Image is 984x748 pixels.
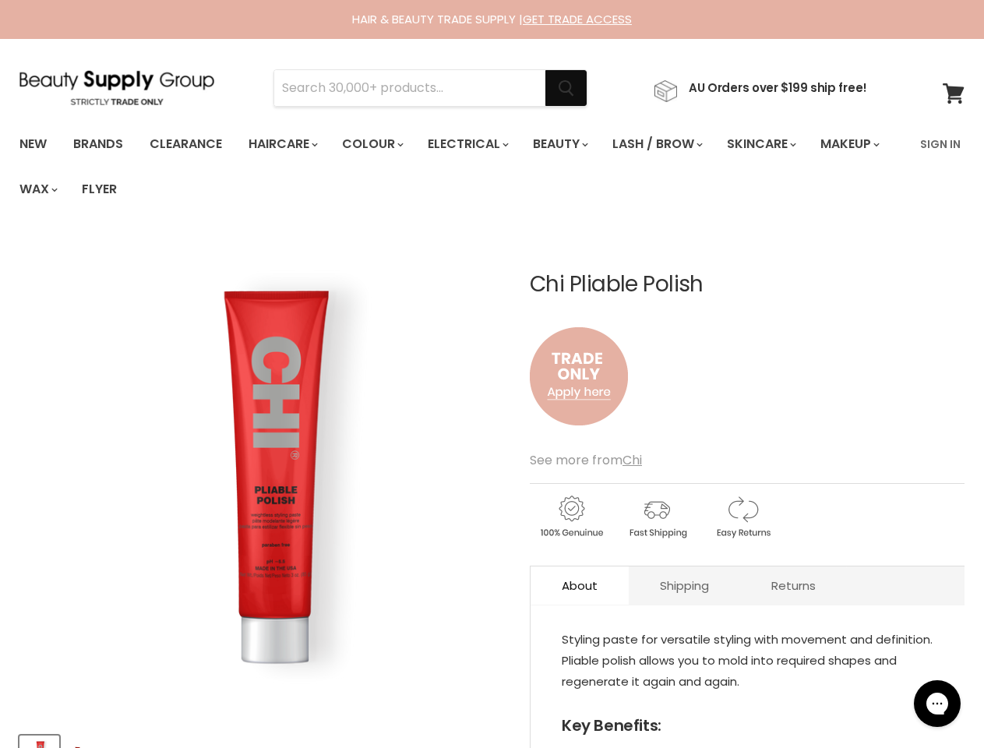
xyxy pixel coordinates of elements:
[62,128,135,161] a: Brands
[701,493,784,541] img: returns.gif
[274,70,545,106] input: Search
[521,128,598,161] a: Beauty
[530,273,965,297] h1: Chi Pliable Polish
[530,451,642,469] span: See more from
[523,11,632,27] a: GET TRADE ACCESS
[629,566,740,605] a: Shipping
[8,128,58,161] a: New
[601,128,712,161] a: Lash / Brow
[19,234,506,721] div: Chi Pliable Polish image. Click or Scroll to Zoom.
[562,716,933,736] h4: Key Benefits:
[416,128,518,161] a: Electrical
[906,675,968,732] iframe: Gorgias live chat messenger
[70,173,129,206] a: Flyer
[530,312,628,441] img: to.png
[622,451,642,469] a: Chi
[273,69,587,107] form: Product
[531,566,629,605] a: About
[740,566,847,605] a: Returns
[237,128,327,161] a: Haircare
[530,493,612,541] img: genuine.gif
[911,128,970,161] a: Sign In
[8,173,67,206] a: Wax
[8,122,911,212] ul: Main menu
[562,629,933,695] p: Styling paste for versatile styling with movement and definition. Pliable polish allows you to mo...
[615,493,698,541] img: shipping.gif
[809,128,889,161] a: Makeup
[545,70,587,106] button: Search
[330,128,413,161] a: Colour
[715,128,806,161] a: Skincare
[138,128,234,161] a: Clearance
